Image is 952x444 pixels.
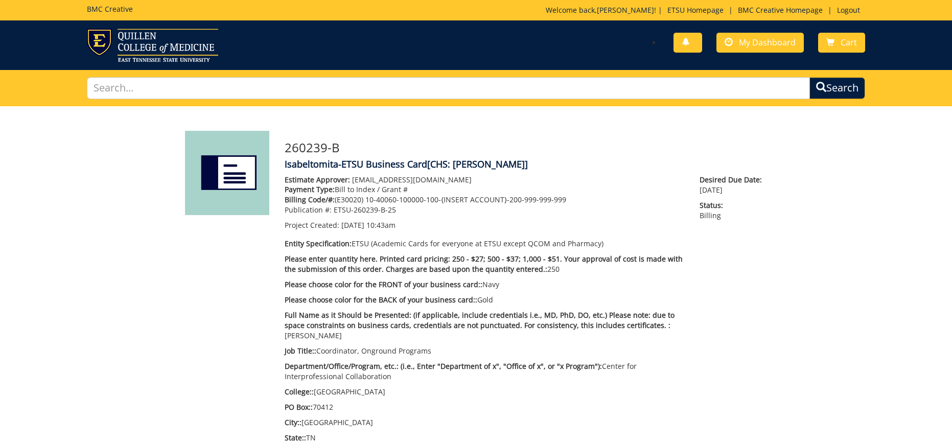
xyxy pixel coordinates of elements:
[739,37,796,48] span: My Dashboard
[285,175,685,185] p: [EMAIL_ADDRESS][DOMAIN_NAME]
[285,387,314,396] span: College::
[700,175,767,185] span: Desired Due Date:
[87,5,133,13] h5: BMC Creative
[662,5,729,15] a: ETSU Homepage
[427,158,528,170] span: [CHS: [PERSON_NAME]]
[285,184,335,194] span: Payment Type:
[285,387,685,397] p: [GEOGRAPHIC_DATA]
[285,254,683,274] span: Please enter quantity here. Printed card pricing: 250 - $27; 500 - $37; 1,000 - $51. Your approva...
[700,200,767,211] span: Status:
[285,433,306,442] span: State::
[285,195,685,205] p: (E30020) 10-40060-100000-100-{INSERT ACCOUNT}-200-999-999-999
[285,184,685,195] p: Bill to Index / Grant #
[87,77,810,99] input: Search...
[334,205,396,215] span: ETSU-260239-B-25
[285,220,339,230] span: Project Created:
[285,254,685,274] p: 250
[285,310,685,341] p: [PERSON_NAME]
[87,29,218,62] img: ETSU logo
[285,159,768,170] h4: Isabeltomita-ETSU Business Card
[285,433,685,443] p: TN
[716,33,804,53] a: My Dashboard
[700,200,767,221] p: Billing
[285,310,675,330] span: Full Name as it Should be Presented: (if applicable, include credentials i.e., MD, PhD, DO, etc.)...
[285,346,685,356] p: Coordinator, Onground Programs
[285,417,301,427] span: City::
[285,346,316,356] span: Job Title::
[285,279,685,290] p: Navy
[733,5,828,15] a: BMC Creative Homepage
[285,205,332,215] span: Publication #:
[285,361,685,382] p: Center for Interprofessional Collaboration
[285,295,685,305] p: Gold
[285,141,768,154] h3: 260239-B
[285,402,313,412] span: PO Box::
[818,33,865,53] a: Cart
[285,175,350,184] span: Estimate Approver:
[285,417,685,428] p: [GEOGRAPHIC_DATA]
[341,220,396,230] span: [DATE] 10:43am
[597,5,654,15] a: [PERSON_NAME]
[546,5,865,15] p: Welcome back, ! | | |
[285,295,477,305] span: Please choose color for the BACK of your business card::
[700,175,767,195] p: [DATE]
[285,195,335,204] span: Billing Code/#:
[185,131,269,215] img: Product featured image
[285,402,685,412] p: 70412
[832,5,865,15] a: Logout
[285,239,352,248] span: Entity Specification:
[285,361,602,371] span: Department/Office/Program, etc.: (i.e., Enter "Department of x", "Office of x", or "x Program"):
[285,239,685,249] p: ETSU (Academic Cards for everyone at ETSU except QCOM and Pharmacy)
[841,37,857,48] span: Cart
[809,77,865,99] button: Search
[285,279,482,289] span: Please choose color for the FRONT of your business card::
